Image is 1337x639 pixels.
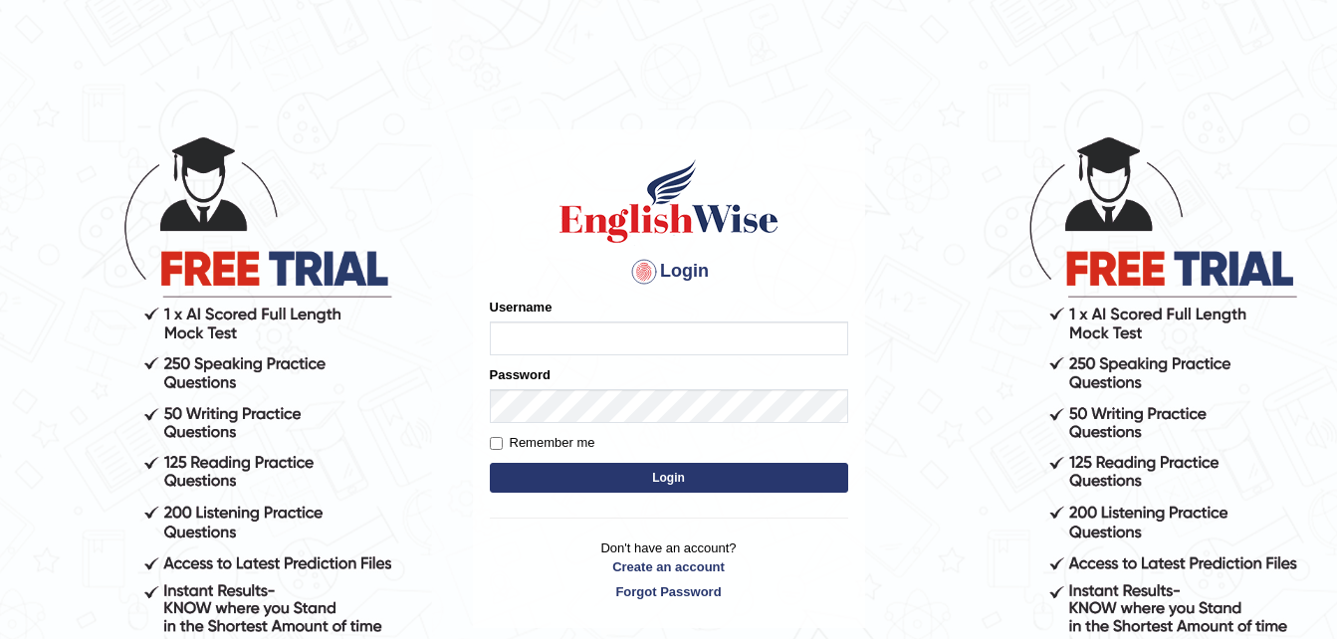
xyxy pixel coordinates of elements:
h4: Login [490,256,848,288]
p: Don't have an account? [490,538,848,600]
button: Login [490,463,848,493]
input: Remember me [490,437,503,450]
label: Remember me [490,433,595,453]
a: Create an account [490,557,848,576]
a: Forgot Password [490,582,848,601]
img: Logo of English Wise sign in for intelligent practice with AI [556,156,782,246]
label: Password [490,365,551,384]
label: Username [490,298,553,317]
